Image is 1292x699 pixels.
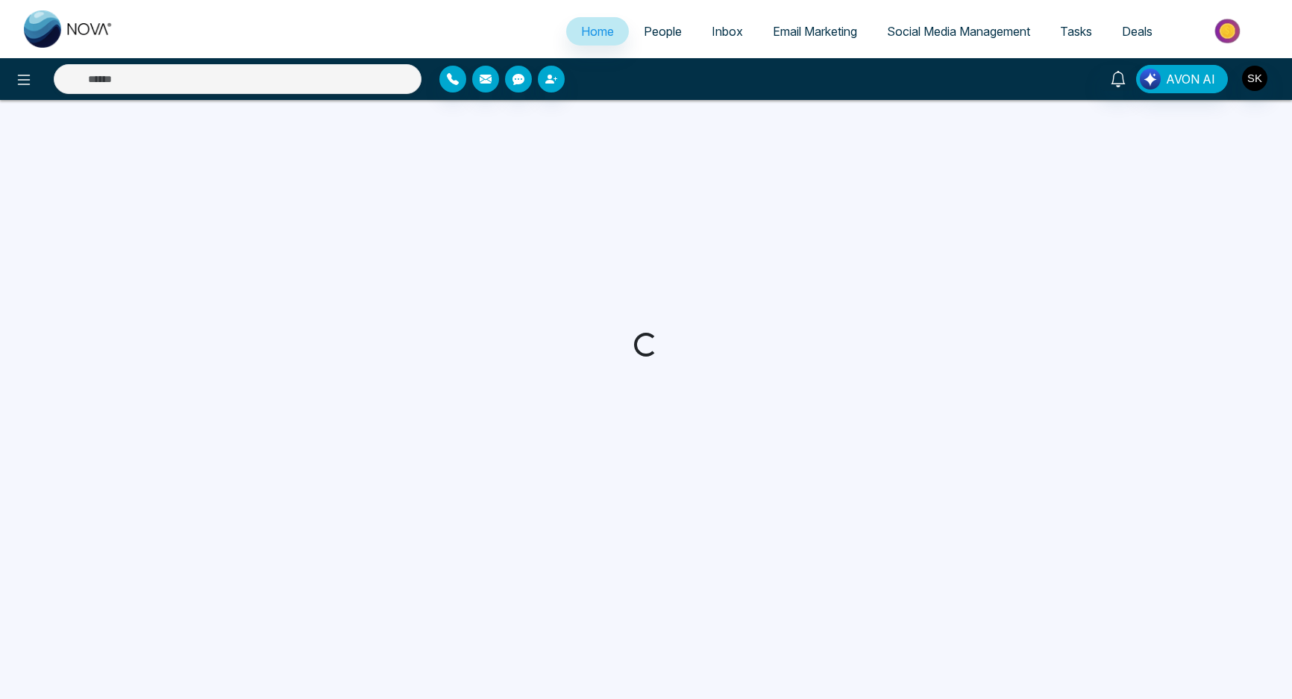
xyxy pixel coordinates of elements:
[1166,70,1215,88] span: AVON AI
[1045,17,1107,46] a: Tasks
[566,17,629,46] a: Home
[697,17,758,46] a: Inbox
[1140,69,1161,90] img: Lead Flow
[773,24,857,39] span: Email Marketing
[1175,14,1283,48] img: Market-place.gif
[644,24,682,39] span: People
[1242,66,1267,91] img: User Avatar
[24,10,113,48] img: Nova CRM Logo
[1122,24,1153,39] span: Deals
[581,24,614,39] span: Home
[758,17,872,46] a: Email Marketing
[872,17,1045,46] a: Social Media Management
[629,17,697,46] a: People
[1060,24,1092,39] span: Tasks
[1136,65,1228,93] button: AVON AI
[712,24,743,39] span: Inbox
[887,24,1030,39] span: Social Media Management
[1107,17,1167,46] a: Deals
